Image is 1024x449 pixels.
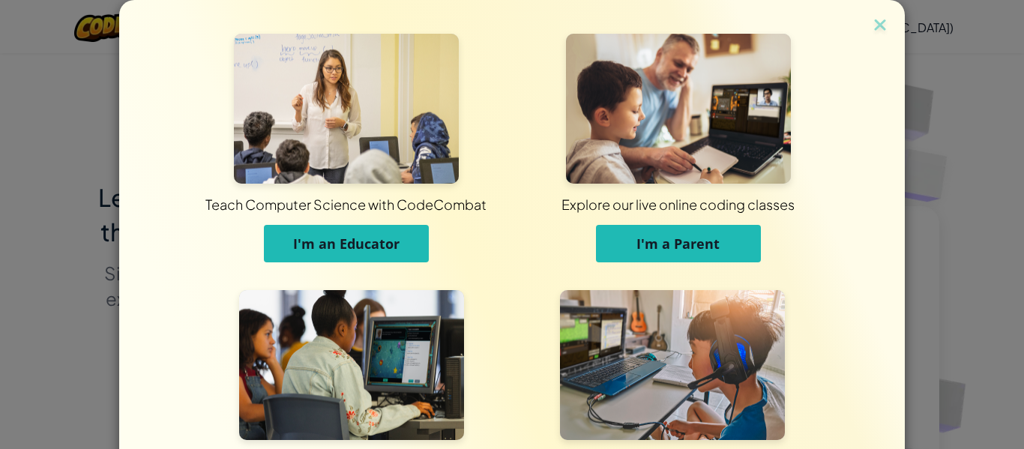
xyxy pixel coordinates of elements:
img: For Educators [234,34,459,184]
button: I'm an Educator [264,225,429,262]
button: I'm a Parent [596,225,761,262]
span: I'm a Parent [636,235,720,253]
span: I'm an Educator [293,235,400,253]
img: For Students [239,290,464,440]
img: For Parents [566,34,791,184]
img: For Individuals [560,290,785,440]
img: close icon [870,15,890,37]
